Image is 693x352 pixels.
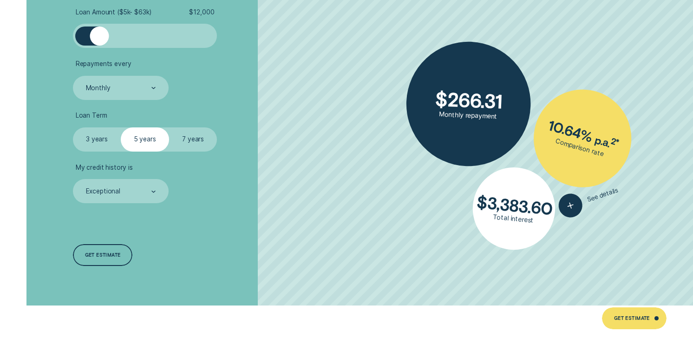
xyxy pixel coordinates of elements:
[86,84,111,92] div: Monthly
[189,8,214,16] span: $ 12,000
[169,127,217,152] label: 7 years
[76,8,151,16] span: Loan Amount ( $5k - $63k )
[586,186,619,204] span: See details
[76,112,107,120] span: Loan Term
[76,60,131,68] span: Repayments every
[602,307,667,329] a: Get Estimate
[86,188,120,196] div: Exceptional
[556,179,622,220] button: See details
[121,127,169,152] label: 5 years
[73,127,121,152] label: 3 years
[76,164,133,172] span: My credit history is
[73,244,133,266] a: Get estimate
